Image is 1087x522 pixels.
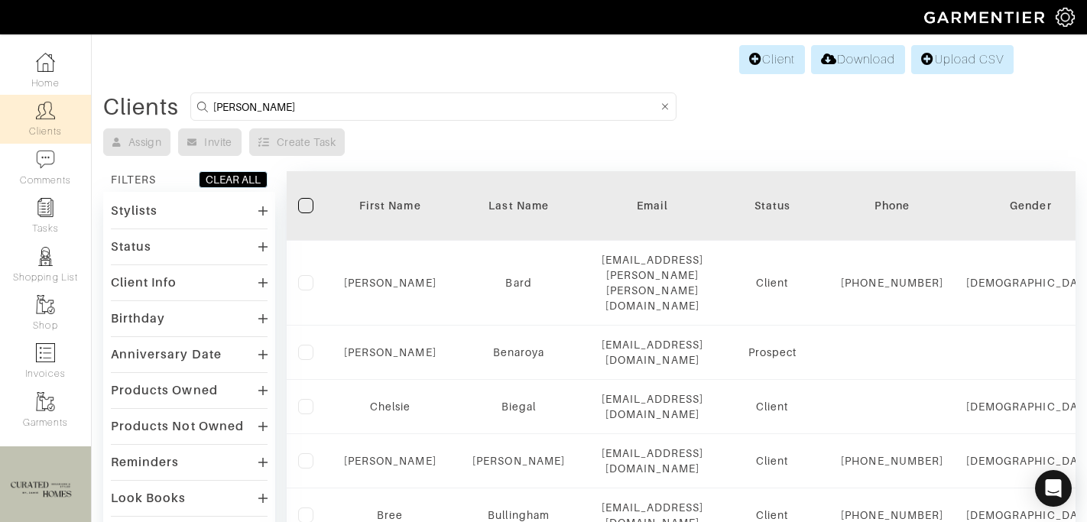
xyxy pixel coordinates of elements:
img: reminder-icon-8004d30b9f0a5d33ae49ab947aed9ed385cf756f9e5892f1edd6e32f2345188e.png [36,198,55,217]
img: stylists-icon-eb353228a002819b7ec25b43dbf5f0378dd9e0616d9560372ff212230b889e62.png [36,247,55,266]
div: Phone [841,198,943,213]
div: [EMAIL_ADDRESS][DOMAIN_NAME] [602,446,704,476]
a: Biegal [501,400,536,413]
div: FILTERS [111,172,156,187]
a: [PERSON_NAME] [344,346,436,358]
div: First Name [344,198,436,213]
div: Client [726,275,818,290]
div: Open Intercom Messenger [1035,470,1072,507]
div: Reminders [111,455,179,470]
div: Stylists [111,203,157,219]
div: [EMAIL_ADDRESS][DOMAIN_NAME] [602,391,704,422]
div: [EMAIL_ADDRESS][PERSON_NAME][PERSON_NAME][DOMAIN_NAME] [602,252,704,313]
input: Search by name, email, phone, city, or state [213,97,658,116]
a: Download [811,45,905,74]
a: Bree [377,509,403,521]
button: CLEAR ALL [199,171,268,188]
div: Clients [103,99,179,115]
div: Client Info [111,275,177,290]
th: Toggle SortBy [715,171,829,241]
img: garmentier-logo-header-white-b43fb05a5012e4ada735d5af1a66efaba907eab6374d6393d1fbf88cb4ef424d.png [917,4,1056,31]
div: Status [111,239,151,255]
img: garments-icon-b7da505a4dc4fd61783c78ac3ca0ef83fa9d6f193b1c9dc38574b1d14d53ca28.png [36,392,55,411]
a: [PERSON_NAME] [472,455,565,467]
div: Client [726,453,818,469]
img: comment-icon-a0a6a9ef722e966f86d9cbdc48e553b5cf19dbc54f86b18d962a5391bc8f6eb6.png [36,150,55,169]
div: Birthday [111,311,165,326]
div: Products Owned [111,383,218,398]
th: Toggle SortBy [333,171,448,241]
div: CLEAR ALL [206,172,261,187]
img: gear-icon-white-bd11855cb880d31180b6d7d6211b90ccbf57a29d726f0c71d8c61bd08dd39cc2.png [1056,8,1075,27]
div: Prospect [726,345,818,360]
th: Toggle SortBy [448,171,590,241]
div: Email [602,198,704,213]
div: Look Books [111,491,187,506]
div: Client [726,399,818,414]
img: orders-icon-0abe47150d42831381b5fb84f609e132dff9fe21cb692f30cb5eec754e2cba89.png [36,343,55,362]
a: Chelsie [370,400,410,413]
a: Benaroya [493,346,544,358]
a: Bullingham [488,509,550,521]
div: Products Not Owned [111,419,244,434]
div: [PHONE_NUMBER] [841,275,943,290]
img: dashboard-icon-dbcd8f5a0b271acd01030246c82b418ddd0df26cd7fceb0bd07c9910d44c42f6.png [36,53,55,72]
img: garments-icon-b7da505a4dc4fd61783c78ac3ca0ef83fa9d6f193b1c9dc38574b1d14d53ca28.png [36,295,55,314]
div: Status [726,198,818,213]
a: Bard [505,277,531,289]
img: clients-icon-6bae9207a08558b7cb47a8932f037763ab4055f8c8b6bfacd5dc20c3e0201464.png [36,101,55,120]
div: Anniversary Date [111,347,222,362]
div: [PHONE_NUMBER] [841,453,943,469]
a: [PERSON_NAME] [344,277,436,289]
a: Client [739,45,805,74]
a: [PERSON_NAME] [344,455,436,467]
div: [EMAIL_ADDRESS][DOMAIN_NAME] [602,337,704,368]
a: Upload CSV [911,45,1014,74]
div: Last Name [459,198,579,213]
